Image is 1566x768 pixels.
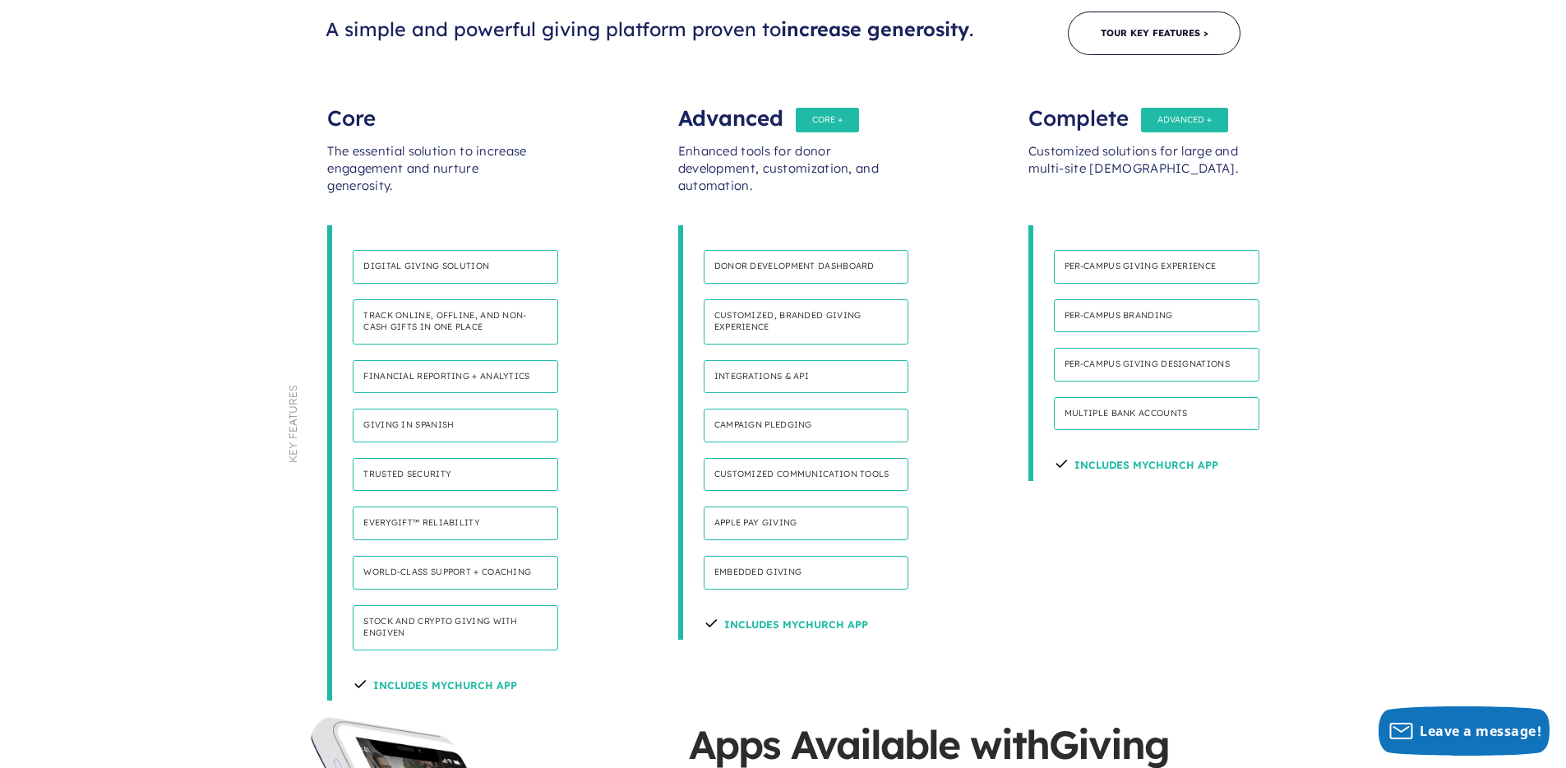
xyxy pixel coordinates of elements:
[678,94,889,127] div: Advanced
[1054,397,1259,431] h4: Multiple bank accounts
[678,127,889,225] div: Enhanced tools for donor development, customization, and automation.
[326,17,990,42] h3: A simple and powerful giving platform proven to .
[327,94,538,127] div: Core
[353,666,517,701] h4: Includes MyChurch App
[353,250,558,284] h4: Digital giving solution
[353,360,558,394] h4: Financial reporting + analytics
[1054,299,1259,333] h4: Per-campus branding
[1068,12,1240,55] a: Tour Key Features >
[781,17,969,41] span: increase generosity
[704,299,909,345] h4: Customized, branded giving experience
[353,507,558,540] h4: Everygift™ Reliability
[704,250,909,284] h4: Donor development dashboard
[327,127,538,225] div: The essential solution to increase engagement and nurture generosity.
[1028,127,1239,225] div: Customized solutions for large and multi-site [DEMOGRAPHIC_DATA].
[353,458,558,492] h4: Trusted security
[1054,446,1218,480] h4: Includes Mychurch App
[704,458,909,492] h4: Customized communication tools
[704,409,909,442] h4: Campaign pledging
[1028,94,1239,127] div: Complete
[353,299,558,345] h4: Track online, offline, and non-cash gifts in one place
[704,507,909,540] h4: Apple Pay Giving
[1054,348,1259,382] h4: Per-campus giving designations
[353,409,558,442] h4: Giving in Spanish
[1379,706,1550,756] button: Leave a message!
[704,360,909,394] h4: Integrations & API
[353,556,558,590] h4: World-class support + coaching
[1420,722,1541,740] span: Leave a message!
[704,605,868,640] h4: Includes Mychurch App
[704,556,909,590] h4: Embedded Giving
[1054,250,1259,284] h4: Per-Campus giving experience
[353,605,558,650] h4: Stock and Crypto Giving with Engiven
